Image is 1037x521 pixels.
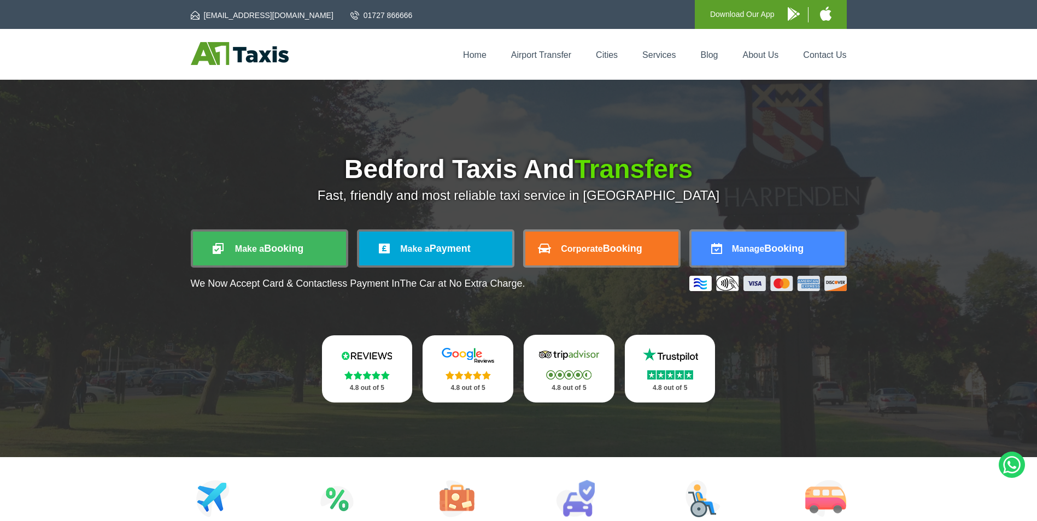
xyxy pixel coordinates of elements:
img: Wheelchair [686,480,720,517]
a: About Us [743,50,779,60]
span: The Car at No Extra Charge. [400,278,525,289]
a: Home [463,50,487,60]
h1: Bedford Taxis And [191,156,847,182]
p: 4.8 out of 5 [334,381,401,395]
span: Manage [732,244,765,253]
a: [EMAIL_ADDRESS][DOMAIN_NAME] [191,10,333,21]
img: Car Rental [556,480,595,517]
a: Cities [596,50,618,60]
img: Reviews.io [334,347,400,364]
p: 4.8 out of 5 [637,381,704,395]
a: Tripadvisor Stars 4.8 out of 5 [524,335,614,402]
a: Google Stars 4.8 out of 5 [423,335,513,402]
span: Make a [400,244,429,253]
a: Contact Us [803,50,846,60]
img: Google [435,347,501,364]
img: Stars [546,370,591,380]
img: Stars [446,371,491,380]
a: CorporateBooking [525,232,678,265]
img: Tripadvisor [536,347,602,363]
img: Credit And Debit Cards [689,276,847,291]
p: Download Our App [710,8,775,21]
p: 4.8 out of 5 [435,381,501,395]
img: A1 Taxis Android App [788,7,800,21]
img: Airport Transfers [196,480,230,517]
a: Blog [700,50,718,60]
a: Airport Transfer [511,50,571,60]
a: 01727 866666 [350,10,413,21]
img: Stars [344,371,390,380]
img: Trustpilot [637,347,703,363]
a: Services [642,50,676,60]
a: Make aBooking [193,232,346,265]
a: Make aPayment [359,232,512,265]
span: Corporate [561,244,602,253]
span: Make a [235,244,264,253]
a: Trustpilot Stars 4.8 out of 5 [625,335,716,402]
img: Tours [440,480,474,517]
img: Minibus [805,480,846,517]
a: Reviews.io Stars 4.8 out of 5 [322,335,413,402]
img: A1 Taxis iPhone App [820,7,831,21]
a: ManageBooking [692,232,845,265]
img: A1 Taxis St Albans LTD [191,42,289,65]
span: Transfers [575,155,693,183]
p: We Now Accept Card & Contactless Payment In [191,278,525,289]
img: Stars [647,370,693,380]
img: Attractions [320,480,354,517]
p: 4.8 out of 5 [536,381,602,395]
p: Fast, friendly and most reliable taxi service in [GEOGRAPHIC_DATA] [191,188,847,203]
